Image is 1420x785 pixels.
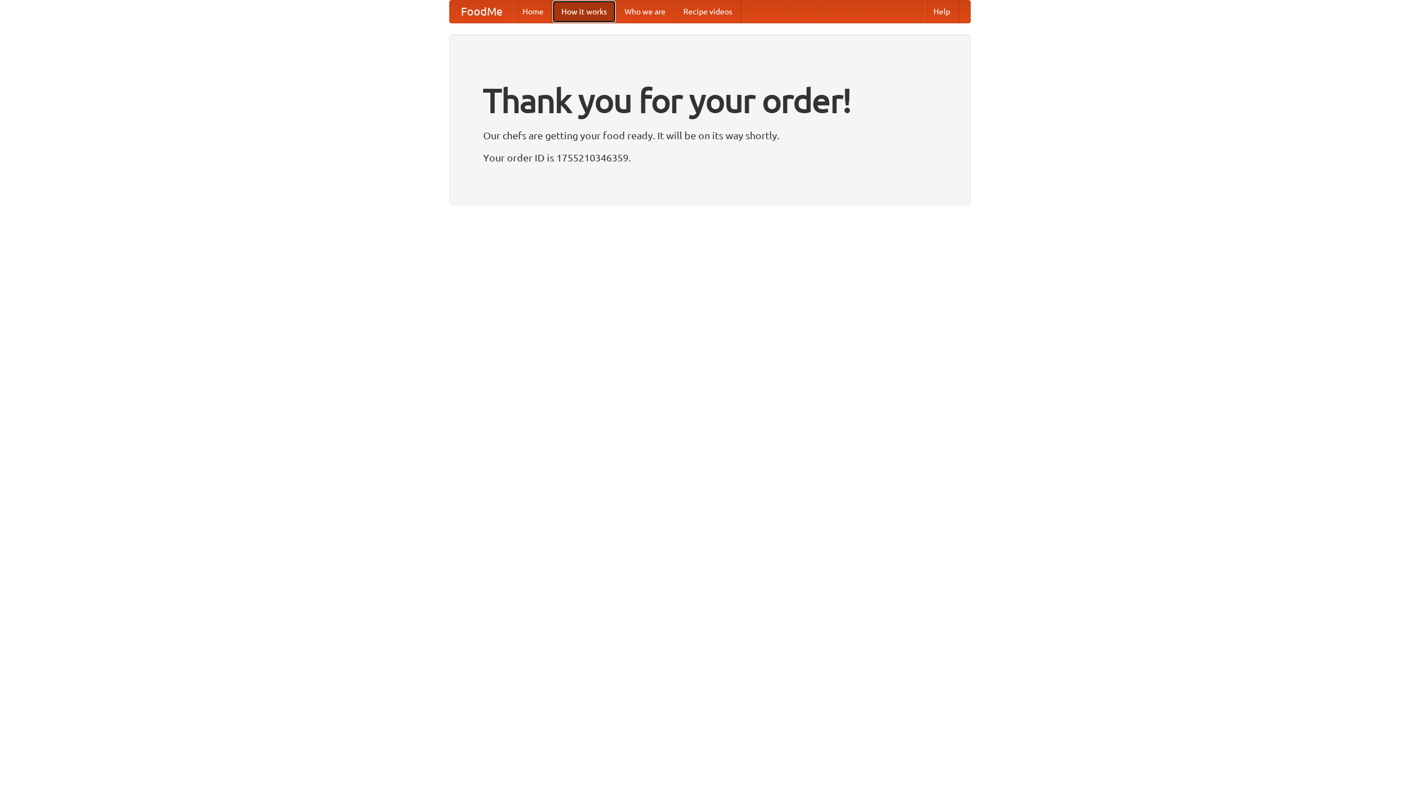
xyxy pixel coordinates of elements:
[616,1,674,23] a: Who we are
[483,74,937,127] h1: Thank you for your order!
[925,1,959,23] a: Help
[483,127,937,144] p: Our chefs are getting your food ready. It will be on its way shortly.
[674,1,741,23] a: Recipe videos
[483,149,937,166] p: Your order ID is 1755210346359.
[514,1,552,23] a: Home
[450,1,514,23] a: FoodMe
[552,1,616,23] a: How it works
